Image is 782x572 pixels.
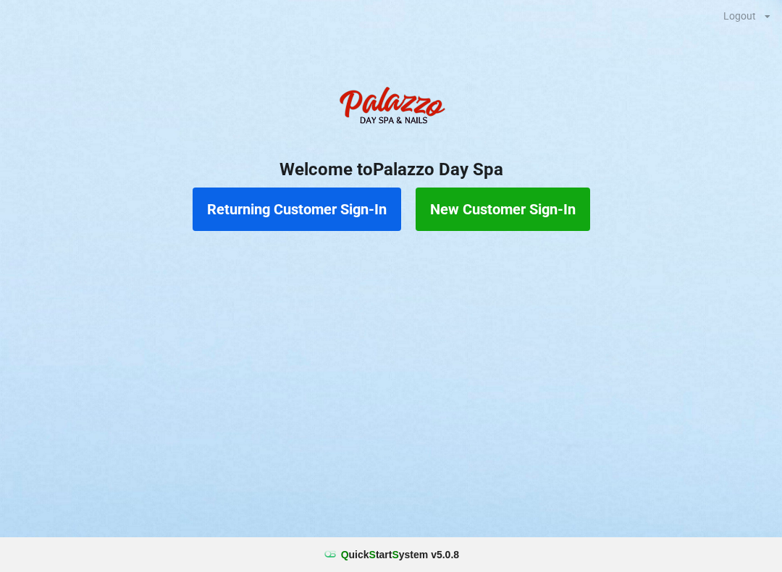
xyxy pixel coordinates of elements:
[333,79,449,137] img: PalazzoDaySpaNails-Logo.png
[723,11,756,21] div: Logout
[416,188,590,231] button: New Customer Sign-In
[341,549,349,560] span: Q
[193,188,401,231] button: Returning Customer Sign-In
[323,547,337,562] img: favicon.ico
[392,549,398,560] span: S
[369,549,376,560] span: S
[341,547,459,562] b: uick tart ystem v 5.0.8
